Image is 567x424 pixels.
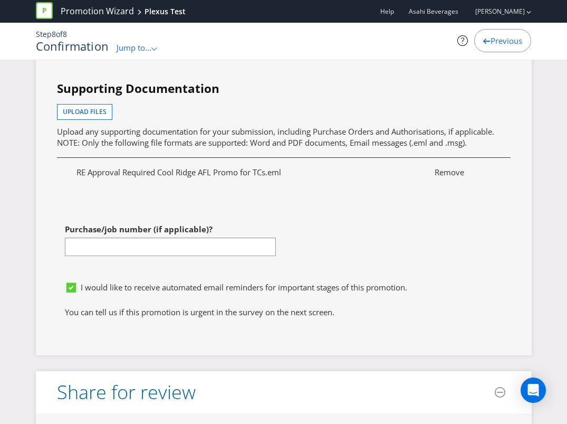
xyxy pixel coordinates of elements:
h3: Share for review [57,382,196,403]
span: 8 [63,29,67,39]
span: Upload any supporting documentation for your submission, including Purchase Orders and Authorisat... [57,126,494,137]
a: Promotion Wizard [61,5,134,17]
span: NOTE: Only the following file formats are supported: Word and PDF documents, Email messages (.eml... [57,137,467,148]
p: You can tell us if this promotion is urgent in the survey on the next screen. [65,307,503,318]
span: Asahi Beverages [409,7,458,16]
h1: Confirmation [36,40,109,52]
a: Help [380,7,394,16]
h4: Supporting Documentation [57,80,511,97]
span: 8 [52,29,56,39]
span: Remove [427,167,498,178]
span: Step [36,29,52,39]
span: Upload files [63,107,107,116]
a: [PERSON_NAME] [465,7,525,16]
span: Jump to... [117,42,151,53]
div: Plexus Test [145,6,186,17]
span: I would like to receive automated email reminders for important stages of this promotion. [81,282,407,293]
span: Purchase/job number (if applicable)? [65,224,213,234]
button: Upload files [57,104,112,120]
span: Previous [491,35,522,46]
div: Open Intercom Messenger [521,378,546,403]
p: RE Approval Required Cool Ridge AFL Promo for TCs.eml [69,167,427,178]
span: of [56,29,63,39]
